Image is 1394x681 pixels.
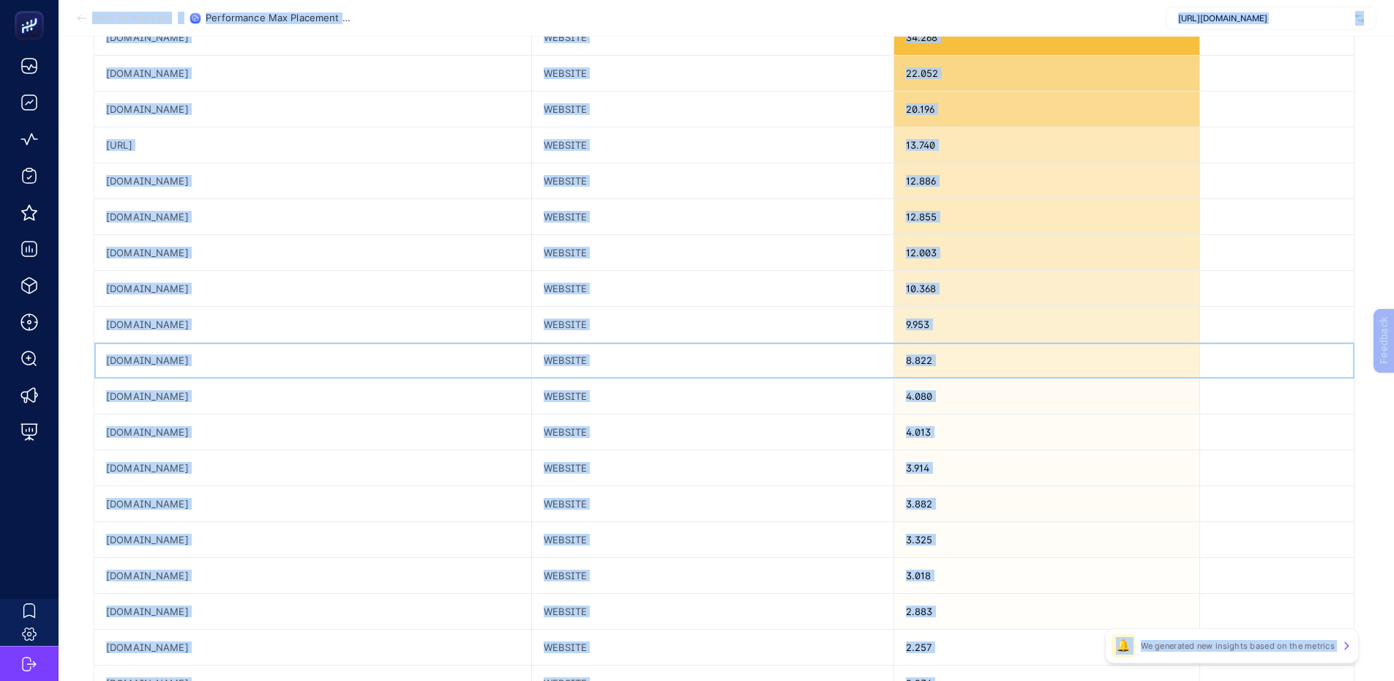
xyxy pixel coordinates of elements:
div: [DOMAIN_NAME] [94,56,531,91]
div: 4.013 [894,414,1199,450]
div: 4.080 [894,379,1199,414]
div: 12.855 [894,199,1199,234]
div: [DOMAIN_NAME] [94,343,531,378]
div: WEBSITE [532,630,893,665]
div: 34.268 [894,20,1199,55]
div: 8.822 [894,343,1199,378]
div: [DOMAIN_NAME] [94,414,531,450]
div: [DOMAIN_NAME] [94,20,531,55]
div: 12.886 [894,163,1199,198]
div: [DOMAIN_NAME] [94,486,531,521]
div: WEBSITE [532,486,893,521]
div: WEBSITE [532,307,893,342]
div: 2.257 [894,630,1199,665]
div: [DOMAIN_NAME] [94,594,531,629]
div: 3.914 [894,450,1199,485]
div: WEBSITE [532,379,893,414]
div: [DOMAIN_NAME] [94,235,531,270]
span: Back To Analysis [92,12,169,24]
span: Performance Max Placement Report [206,12,352,24]
span: / [178,12,181,23]
img: svg%3e [1355,11,1364,26]
div: [DOMAIN_NAME] [94,163,531,198]
div: WEBSITE [532,450,893,485]
div: [DOMAIN_NAME] [94,379,531,414]
div: [DOMAIN_NAME] [94,199,531,234]
div: WEBSITE [532,127,893,163]
div: WEBSITE [532,271,893,306]
div: [DOMAIN_NAME] [94,92,531,127]
div: 22.052 [894,56,1199,91]
div: WEBSITE [532,235,893,270]
p: We generated new insights based on the metrics [1141,640,1335,652]
div: WEBSITE [532,20,893,55]
div: WEBSITE [532,522,893,557]
div: [DOMAIN_NAME] [94,558,531,593]
div: WEBSITE [532,92,893,127]
div: 12.003 [894,235,1199,270]
div: 9.953 [894,307,1199,342]
div: WEBSITE [532,163,893,198]
div: 3.882 [894,486,1199,521]
div: WEBSITE [532,343,893,378]
div: 20.196 [894,92,1199,127]
div: WEBSITE [532,558,893,593]
div: [DOMAIN_NAME] [94,630,531,665]
div: [DOMAIN_NAME] [94,522,531,557]
div: 3.325 [894,522,1199,557]
div: [DOMAIN_NAME] [94,271,531,306]
div: 2.883 [894,594,1199,629]
span: Feedback [9,4,56,16]
span: [URL][DOMAIN_NAME] [1178,12,1349,24]
div: [DOMAIN_NAME] [94,450,531,485]
div: WEBSITE [532,56,893,91]
div: [URL] [94,127,531,163]
div: 13.740 [894,127,1199,163]
div: WEBSITE [532,594,893,629]
div: WEBSITE [532,199,893,234]
div: 10.368 [894,271,1199,306]
div: WEBSITE [532,414,893,450]
div: [DOMAIN_NAME] [94,307,531,342]
div: 🔔 [1112,634,1135,658]
div: 3.018 [894,558,1199,593]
